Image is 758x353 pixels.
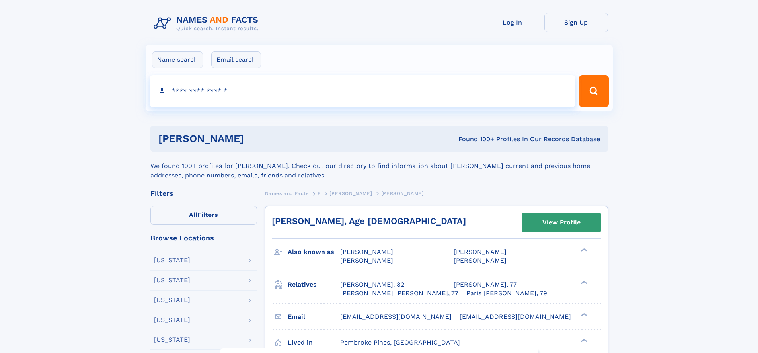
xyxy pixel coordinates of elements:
span: [PERSON_NAME] [454,248,507,255]
h1: [PERSON_NAME] [158,134,351,144]
div: We found 100+ profiles for [PERSON_NAME]. Check out our directory to find information about [PERS... [150,152,608,180]
a: Log In [481,13,544,32]
span: [PERSON_NAME] [454,257,507,264]
a: [PERSON_NAME], Age [DEMOGRAPHIC_DATA] [272,216,466,226]
button: Search Button [579,75,608,107]
div: Browse Locations [150,234,257,242]
span: F [318,191,321,196]
div: ❯ [579,248,588,253]
span: Pembroke Pines, [GEOGRAPHIC_DATA] [340,339,460,346]
label: Email search [211,51,261,68]
div: [US_STATE] [154,337,190,343]
div: [US_STATE] [154,297,190,303]
span: [PERSON_NAME] [340,257,393,264]
div: [US_STATE] [154,317,190,323]
label: Filters [150,206,257,225]
div: Found 100+ Profiles In Our Records Database [351,135,600,144]
h3: Also known as [288,245,340,259]
a: [PERSON_NAME] [329,188,372,198]
span: [PERSON_NAME] [329,191,372,196]
a: View Profile [522,213,601,232]
span: [EMAIL_ADDRESS][DOMAIN_NAME] [460,313,571,320]
div: Filters [150,190,257,197]
a: [PERSON_NAME] [PERSON_NAME], 77 [340,289,458,298]
div: ❯ [579,280,588,285]
span: [EMAIL_ADDRESS][DOMAIN_NAME] [340,313,452,320]
span: [PERSON_NAME] [340,248,393,255]
a: Names and Facts [265,188,309,198]
img: Logo Names and Facts [150,13,265,34]
h3: Email [288,310,340,324]
div: [US_STATE] [154,257,190,263]
a: [PERSON_NAME], 77 [454,280,517,289]
input: search input [150,75,576,107]
div: View Profile [542,213,581,232]
div: ❯ [579,312,588,317]
a: F [318,188,321,198]
h3: Lived in [288,336,340,349]
a: [PERSON_NAME], 82 [340,280,404,289]
span: All [189,211,197,218]
a: Paris [PERSON_NAME], 79 [466,289,547,298]
label: Name search [152,51,203,68]
span: [PERSON_NAME] [381,191,424,196]
h3: Relatives [288,278,340,291]
a: Sign Up [544,13,608,32]
div: [US_STATE] [154,277,190,283]
div: ❯ [579,338,588,343]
